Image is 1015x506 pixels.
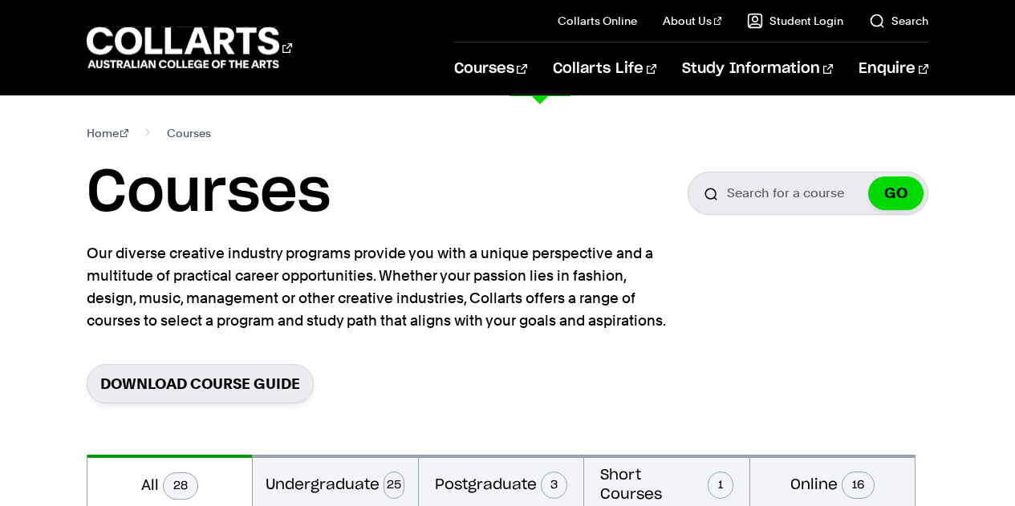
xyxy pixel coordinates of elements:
[87,25,292,71] div: Go to homepage
[747,13,843,29] a: Student Login
[87,122,129,144] a: Home
[842,472,875,499] span: 16
[87,242,672,332] p: Our diverse creative industry programs provide you with a unique perspective and a multitude of p...
[87,364,314,403] a: Download Course Guide
[869,13,928,29] a: Search
[454,43,527,95] a: Courses
[553,43,656,95] a: Collarts Life
[663,13,722,29] a: About Us
[384,472,404,499] span: 25
[859,43,928,95] a: Enquire
[868,176,924,210] button: GO
[558,13,637,29] a: Collarts Online
[688,172,928,215] input: Search for a course
[87,157,331,229] h1: Courses
[167,122,211,144] span: Courses
[163,472,198,500] span: 28
[708,472,733,499] span: 1
[541,472,568,499] span: 3
[682,43,833,95] a: Study Information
